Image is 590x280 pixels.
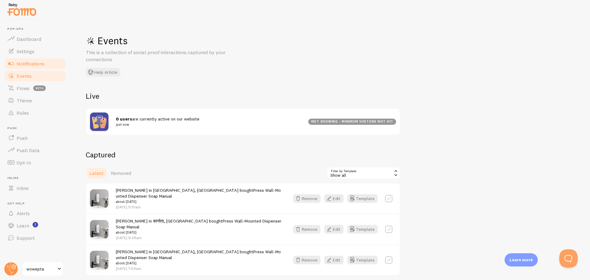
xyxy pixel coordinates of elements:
[4,132,67,144] a: Push
[116,218,281,230] a: Press Wall-Mounted Dispenser Soap Manual
[4,82,67,94] a: Flows beta
[116,199,282,204] small: about [DATE]
[347,194,378,203] button: Template
[116,266,282,271] p: [DATE] 7:59am
[17,48,34,54] span: Settings
[33,222,38,227] svg: <p>Watch New Feature Tutorials!</p>
[90,189,108,208] img: 8376629622_small.jpg
[17,73,32,79] span: Events
[4,94,67,107] a: Theme
[7,27,67,31] span: Pop-ups
[17,147,40,153] span: Push Data
[86,150,400,160] h2: Captured
[116,260,282,266] small: about [DATE]
[4,144,67,156] a: Push Data
[17,210,30,216] span: Alerts
[17,185,29,191] span: Inline
[347,225,378,234] button: Template
[4,33,67,45] a: Dashboard
[4,182,67,194] a: Inline
[347,256,378,264] button: Template
[26,265,56,273] span: wowepta
[308,119,396,125] div: not showing - minimum visitors not hit
[89,170,104,176] span: Latest
[559,249,578,268] iframe: Help Scout Beacon - Open
[17,85,29,91] span: Flows
[86,167,107,179] a: Latest
[509,257,533,263] p: Learn more
[17,61,45,67] span: Notifications
[116,116,301,128] span: are currently active on our website
[86,49,233,63] p: This is a collection of social proof interactions captured by your connections
[324,256,344,264] button: Edit
[4,156,67,169] a: Opt-In
[7,176,67,180] span: Inline
[90,251,108,269] img: 8376629622_small.jpg
[116,249,281,260] a: Press Wall-Mounted Dispenser Soap Manual
[116,122,301,127] small: just now
[86,34,270,47] h1: Events
[17,110,29,116] span: Rules
[324,194,344,203] button: Edit
[293,256,321,264] button: Remove
[4,232,67,244] a: Support
[33,85,46,91] span: beta
[17,36,41,42] span: Dashboard
[327,167,400,179] div: Show all
[111,170,131,176] span: Removed
[4,219,67,232] a: Learn
[7,126,67,130] span: Push
[4,45,67,57] a: Settings
[324,225,347,234] a: Edit
[4,57,67,70] a: Notifications
[107,167,135,179] a: Removed
[116,249,282,266] span: [PERSON_NAME] in [GEOGRAPHIC_DATA], [GEOGRAPHIC_DATA] bought
[116,187,282,205] span: [PERSON_NAME] in [GEOGRAPHIC_DATA], [GEOGRAPHIC_DATA] bought
[116,116,132,122] strong: 0 users
[90,220,108,239] img: 8376629622_small.jpg
[116,204,282,210] p: [DATE] 11:10am
[116,235,282,240] p: [DATE] 9:39am
[4,207,67,219] a: Alerts
[116,187,281,199] a: Press Wall-Mounted Dispenser Soap Manual
[17,97,32,104] span: Theme
[86,68,120,77] button: Help Article
[116,230,282,235] small: about [DATE]
[7,202,67,206] span: Get Help
[4,70,67,82] a: Events
[17,160,31,166] span: Opt-In
[116,218,282,235] span: [PERSON_NAME] in कानोता, [GEOGRAPHIC_DATA] bought
[17,135,28,141] span: Push
[293,194,321,203] button: Remove
[324,256,347,264] a: Edit
[90,112,108,131] img: pageviews.png
[324,225,344,234] button: Edit
[505,253,538,266] div: Learn more
[17,235,35,241] span: Support
[6,2,37,17] img: fomo-relay-logo-orange.svg
[22,262,64,276] a: wowepta
[86,91,400,101] h2: Live
[4,107,67,119] a: Rules
[17,223,29,229] span: Learn
[293,225,321,234] button: Remove
[324,194,347,203] a: Edit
